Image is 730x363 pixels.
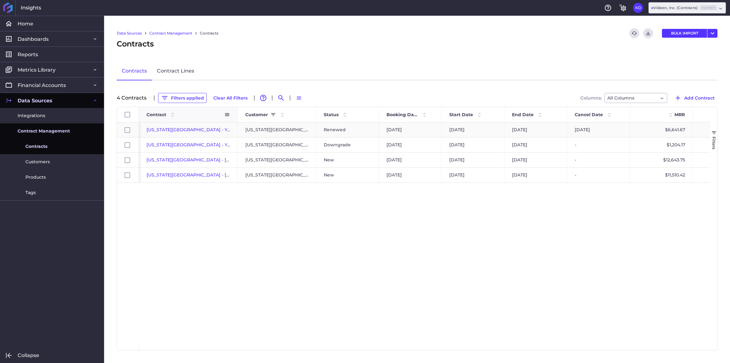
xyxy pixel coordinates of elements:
a: Contracts [200,30,218,36]
button: Refresh [629,28,639,38]
div: [DATE] [504,168,567,182]
a: [US_STATE][GEOGRAPHIC_DATA] - Year 1 [147,127,237,133]
div: Dropdown select [605,93,667,103]
div: Dropdown select [648,2,726,14]
span: [US_STATE][GEOGRAPHIC_DATA] [245,123,309,137]
div: [DATE] [504,122,567,137]
div: Press SPACE to select this row. [117,153,139,168]
div: Press SPACE to select this row. [117,168,139,183]
span: Contract Management [18,128,70,134]
div: $6,641.67 [630,122,693,137]
span: Contracts [25,143,47,150]
span: Columns: [580,96,602,100]
a: Data Sources [117,30,142,36]
a: Contract Management [149,30,192,36]
span: Status [324,112,338,117]
span: Integrations [18,112,45,119]
a: Contracts [117,62,152,80]
span: Customers [25,159,50,165]
span: Products [25,174,46,181]
a: [US_STATE][GEOGRAPHIC_DATA] - [PERSON_NAME] Phase 1 Year 1 [prorated] [147,157,318,163]
button: User Menu [633,3,643,13]
div: [DATE] [442,122,504,137]
button: Search by [276,93,286,103]
div: New [316,153,379,167]
div: - [567,153,630,167]
span: Contract [147,112,166,117]
div: [DATE] [504,153,567,167]
div: $12,643.75 [630,153,693,167]
span: Booking Date [386,112,418,117]
div: [DATE] [379,153,442,167]
div: Renewed [316,122,379,137]
span: MRR [674,112,685,117]
div: [DATE] [567,122,630,137]
span: Financial Accounts [18,82,66,89]
div: - [567,168,630,182]
span: Customer [245,112,268,117]
span: Cancel Date [575,112,603,117]
div: New [316,168,379,182]
div: [DATE] [379,122,442,137]
a: [US_STATE][GEOGRAPHIC_DATA] - Year 2 [147,142,238,148]
span: Contracts [117,38,154,50]
span: Data Sources [18,97,52,104]
span: Dashboards [18,36,49,42]
span: All Columns [607,94,634,102]
div: Downgrade [316,138,379,152]
button: BULK IMPORT [662,29,707,38]
div: [DATE] [442,138,504,152]
span: Collapse [18,352,39,359]
span: Reports [18,51,38,58]
span: Filters [711,137,717,149]
span: Home [18,20,33,27]
div: [DATE] [442,153,504,167]
ins: Member [700,6,717,10]
span: Metrics Library [18,67,56,73]
div: $11,510.42 [630,168,693,182]
div: $1,204.17 [630,138,693,152]
span: Tags [25,189,36,196]
button: Download [643,28,653,38]
button: Help [603,3,613,13]
span: Start Date [449,112,473,117]
div: [DATE] [442,168,504,182]
div: [DATE] [379,138,442,152]
span: End Date [512,112,534,117]
a: Contract Lines [152,62,199,80]
div: [DATE] [504,138,567,152]
button: Clear All Filters [210,93,250,103]
div: [DATE] [379,168,442,182]
span: [US_STATE][GEOGRAPHIC_DATA] [245,168,309,182]
div: Press SPACE to select this row. [117,138,139,153]
button: User Menu [707,29,717,38]
button: Filters applied [158,93,207,103]
div: Press SPACE to select this row. [117,122,139,138]
div: 4 Contract s [117,95,150,100]
div: eVideon, Inc. (Contracts) [651,5,717,11]
div: - [567,138,630,152]
button: General Settings [618,3,628,13]
span: [US_STATE][GEOGRAPHIC_DATA] [245,153,309,167]
span: [US_STATE][GEOGRAPHIC_DATA] [245,138,309,152]
button: Add Contract [671,93,717,103]
span: Add Contract [684,95,715,101]
a: [US_STATE][GEOGRAPHIC_DATA] - [PERSON_NAME] Phase 2 Year 1 [prorated] [147,172,319,178]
